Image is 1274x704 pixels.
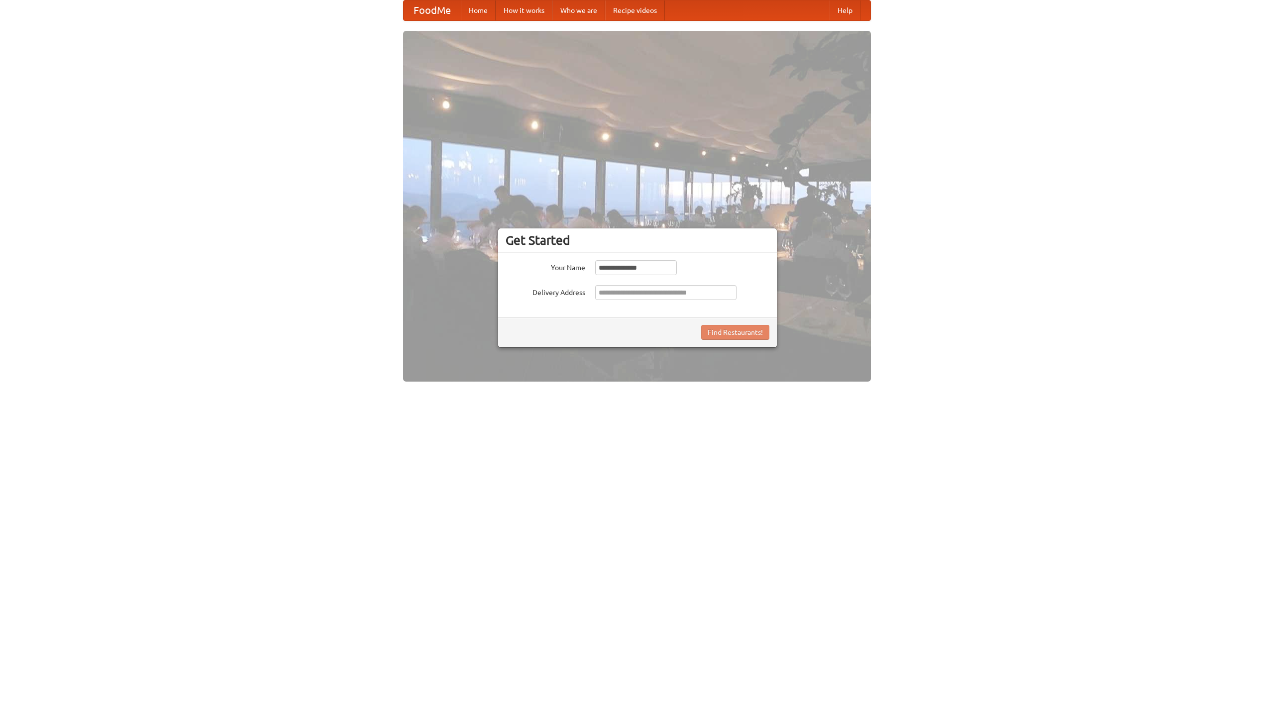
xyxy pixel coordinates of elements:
button: Find Restaurants! [701,325,769,340]
a: Who we are [552,0,605,20]
label: Delivery Address [506,285,585,298]
h3: Get Started [506,233,769,248]
a: Recipe videos [605,0,665,20]
label: Your Name [506,260,585,273]
a: Home [461,0,496,20]
a: How it works [496,0,552,20]
a: FoodMe [404,0,461,20]
a: Help [830,0,860,20]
